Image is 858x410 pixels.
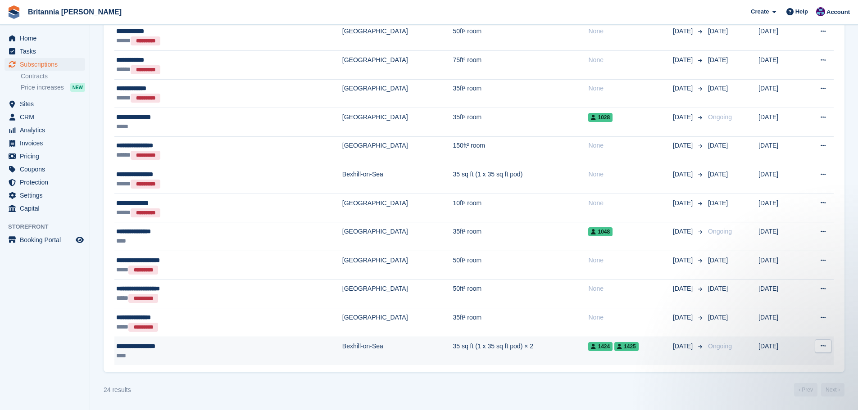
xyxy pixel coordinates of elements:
span: [DATE] [673,27,695,36]
td: [GEOGRAPHIC_DATA] [342,79,453,108]
td: [DATE] [758,279,802,308]
span: Home [20,32,74,45]
span: [DATE] [673,113,695,122]
a: menu [5,189,85,202]
span: [DATE] [708,171,728,178]
td: [DATE] [758,194,802,222]
td: [DATE] [758,108,802,137]
td: [GEOGRAPHIC_DATA] [342,279,453,308]
span: [DATE] [673,84,695,93]
td: 35 sq ft (1 x 35 sq ft pod) × 2 [453,337,588,365]
div: None [588,313,673,322]
span: Subscriptions [20,58,74,71]
span: Ongoing [708,228,732,235]
div: None [588,256,673,265]
span: [DATE] [708,85,728,92]
td: 75ft² room [453,50,588,79]
span: Booking Portal [20,234,74,246]
td: [GEOGRAPHIC_DATA] [342,194,453,222]
td: 50ft² room [453,22,588,51]
td: [GEOGRAPHIC_DATA] [342,136,453,165]
span: [DATE] [708,142,728,149]
div: None [588,27,673,36]
a: Britannia [PERSON_NAME] [24,5,125,19]
div: None [588,84,673,93]
a: Previous [794,383,817,396]
td: [GEOGRAPHIC_DATA] [342,108,453,137]
span: Ongoing [708,342,732,350]
span: CRM [20,111,74,123]
td: 50ft² room [453,279,588,308]
td: [GEOGRAPHIC_DATA] [342,222,453,251]
span: Protection [20,176,74,189]
a: menu [5,32,85,45]
a: menu [5,45,85,58]
a: menu [5,137,85,149]
span: [DATE] [673,141,695,150]
span: Sites [20,98,74,110]
a: menu [5,124,85,136]
td: [GEOGRAPHIC_DATA] [342,308,453,337]
span: 1048 [588,227,613,236]
td: 50ft² room [453,251,588,280]
span: Tasks [20,45,74,58]
td: [DATE] [758,251,802,280]
a: menu [5,98,85,110]
a: menu [5,150,85,162]
td: 35ft² room [453,308,588,337]
td: [DATE] [758,136,802,165]
td: [DATE] [758,308,802,337]
img: stora-icon-8386f47178a22dfd0bd8f6a31ec36ba5ce8667c1dd55bd0f319d3a0aa187defe.svg [7,5,21,19]
td: Bexhill-on-Sea [342,337,453,365]
div: None [588,170,673,179]
a: Preview store [74,234,85,245]
a: menu [5,176,85,189]
img: Becca Clark [816,7,825,16]
a: menu [5,111,85,123]
span: Settings [20,189,74,202]
span: [DATE] [673,198,695,208]
td: 35ft² room [453,79,588,108]
td: Bexhill-on-Sea [342,165,453,194]
span: [DATE] [673,55,695,65]
span: Invoices [20,137,74,149]
td: 35ft² room [453,222,588,251]
td: [GEOGRAPHIC_DATA] [342,22,453,51]
td: [DATE] [758,50,802,79]
span: [DATE] [673,342,695,351]
td: 150ft² room [453,136,588,165]
span: [DATE] [673,227,695,236]
span: Storefront [8,222,90,231]
a: menu [5,163,85,176]
span: 1028 [588,113,613,122]
div: None [588,141,673,150]
td: [GEOGRAPHIC_DATA] [342,50,453,79]
a: menu [5,202,85,215]
span: [DATE] [673,313,695,322]
td: 10ft² room [453,194,588,222]
span: Price increases [21,83,64,92]
td: [GEOGRAPHIC_DATA] [342,251,453,280]
span: [DATE] [708,27,728,35]
a: Price increases NEW [21,82,85,92]
div: None [588,284,673,293]
td: 35ft² room [453,108,588,137]
div: None [588,198,673,208]
span: Create [751,7,769,16]
span: 1424 [588,342,613,351]
td: 35 sq ft (1 x 35 sq ft pod) [453,165,588,194]
span: [DATE] [673,170,695,179]
span: Capital [20,202,74,215]
td: [DATE] [758,337,802,365]
div: None [588,55,673,65]
a: menu [5,234,85,246]
div: 24 results [104,385,131,395]
span: [DATE] [673,256,695,265]
td: [DATE] [758,222,802,251]
span: [DATE] [708,257,728,264]
span: [DATE] [708,56,728,63]
span: Account [826,8,850,17]
span: Pricing [20,150,74,162]
a: Next [821,383,844,396]
a: menu [5,58,85,71]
